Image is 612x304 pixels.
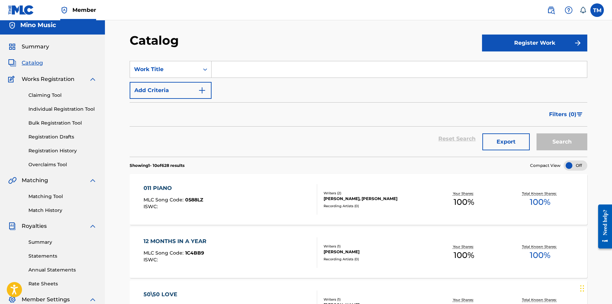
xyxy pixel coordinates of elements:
[324,191,426,196] div: Writers ( 2 )
[530,196,550,208] span: 100 %
[28,161,97,168] a: Overclaims Tool
[28,193,97,200] a: Matching Tool
[453,297,475,302] p: Your Shares:
[482,133,530,150] button: Export
[453,191,475,196] p: Your Shares:
[8,176,17,184] img: Matching
[8,43,49,51] a: SummarySummary
[544,3,558,17] a: Public Search
[590,3,604,17] div: User Menu
[28,133,97,140] a: Registration Drafts
[22,296,70,304] span: Member Settings
[324,196,426,202] div: [PERSON_NAME], [PERSON_NAME]
[28,92,97,99] a: Claiming Tool
[144,290,203,299] div: 50\50 LOVE
[185,197,203,203] span: 0588LZ
[578,272,612,304] iframe: Chat Widget
[530,249,550,261] span: 100 %
[130,61,587,157] form: Search Form
[482,35,587,51] button: Register Work
[28,266,97,274] a: Annual Statements
[144,250,185,256] span: MLC Song Code :
[8,5,34,15] img: MLC Logo
[580,7,586,14] div: Notifications
[28,207,97,214] a: Match History
[324,203,426,209] div: Recording Artists ( 0 )
[28,239,97,246] a: Summary
[324,257,426,262] div: Recording Artists ( 0 )
[20,21,56,29] h5: Mino Music
[144,197,185,203] span: MLC Song Code :
[28,280,97,287] a: Rate Sheets
[89,222,97,230] img: expand
[185,250,204,256] span: 1C4BB9
[522,191,558,196] p: Total Known Shares:
[593,199,612,254] iframe: Resource Center
[454,196,474,208] span: 100 %
[22,75,74,83] span: Works Registration
[22,59,43,67] span: Catalog
[8,296,16,304] img: Member Settings
[8,59,43,67] a: CatalogCatalog
[8,59,16,67] img: Catalog
[577,112,583,116] img: filter
[8,222,16,230] img: Royalties
[562,3,575,17] div: Help
[130,82,212,99] button: Add Criteria
[22,222,47,230] span: Royalties
[530,162,561,169] span: Compact View
[580,278,584,299] div: Drag
[144,237,210,245] div: 12 MONTHS IN A YEAR
[22,43,49,51] span: Summary
[144,203,159,210] span: ISWC :
[130,33,182,48] h2: Catalog
[565,6,573,14] img: help
[522,244,558,249] p: Total Known Shares:
[28,106,97,113] a: Individual Registration Tool
[198,86,206,94] img: 9d2ae6d4665cec9f34b9.svg
[144,257,159,263] span: ISWC :
[574,39,582,47] img: f7272a7cc735f4ea7f67.svg
[72,6,96,14] span: Member
[8,43,16,51] img: Summary
[60,6,68,14] img: Top Rightsholder
[453,244,475,249] p: Your Shares:
[28,253,97,260] a: Statements
[89,75,97,83] img: expand
[545,106,587,123] button: Filters (0)
[89,296,97,304] img: expand
[324,297,426,302] div: Writers ( 1 )
[28,147,97,154] a: Registration History
[547,6,555,14] img: search
[130,162,184,169] p: Showing 1 - 10 of 628 results
[134,65,195,73] div: Work Title
[8,75,17,83] img: Works Registration
[22,176,48,184] span: Matching
[324,244,426,249] div: Writers ( 1 )
[130,174,587,225] a: 011 PIANOMLC Song Code:0588LZISWC:Writers (2)[PERSON_NAME], [PERSON_NAME]Recording Artists (0)You...
[549,110,576,118] span: Filters ( 0 )
[28,120,97,127] a: Bulk Registration Tool
[324,249,426,255] div: [PERSON_NAME]
[89,176,97,184] img: expand
[522,297,558,302] p: Total Known Shares:
[130,227,587,278] a: 12 MONTHS IN A YEARMLC Song Code:1C4BB9ISWC:Writers (1)[PERSON_NAME]Recording Artists (0)Your Sha...
[454,249,474,261] span: 100 %
[8,21,16,29] img: Accounts
[144,184,203,192] div: 011 PIANO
